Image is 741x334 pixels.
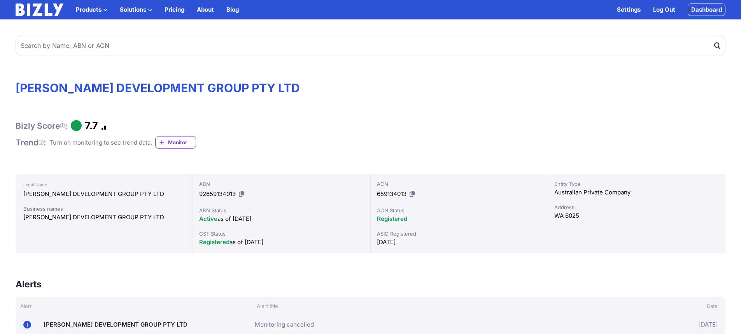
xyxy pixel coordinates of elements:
[554,180,719,188] div: Entity Type
[168,138,196,146] span: Monitor
[377,238,541,247] div: [DATE]
[23,213,185,222] div: [PERSON_NAME] DEVELOPMENT GROUP PTY LTD
[16,121,68,131] h1: Bizly Score :
[49,138,152,147] div: Turn on monitoring to see trend data.
[554,188,719,197] div: Australian Private Company
[377,190,406,198] span: 659134013
[199,180,364,188] div: ABN
[377,206,541,214] div: ACN Status
[199,206,364,214] div: ABN Status
[16,35,725,56] input: Search by Name, ABN or ACN
[23,180,185,189] div: Legal Name
[554,203,719,211] div: Address
[653,5,675,14] a: Log Out
[16,302,252,310] div: Alert
[197,5,214,14] a: About
[199,214,364,224] div: as of [DATE]
[617,5,641,14] a: Settings
[377,180,541,188] div: ACN
[23,205,185,213] div: Business names
[377,215,407,222] span: Registered
[23,189,185,199] div: [PERSON_NAME] DEVELOPMENT GROUP PTY LTD
[155,136,196,149] a: Monitor
[199,215,217,222] span: Active
[602,318,718,331] div: [DATE]
[226,5,239,14] a: Blog
[16,278,42,290] h3: Alerts
[199,190,236,198] span: 92659134013
[76,5,107,14] button: Products
[377,230,541,238] div: ASIC Registered
[44,321,187,328] a: [PERSON_NAME] DEVELOPMENT GROUP PTY LTD
[252,302,607,310] div: Alert title
[199,238,364,247] div: as of [DATE]
[120,5,152,14] button: Solutions
[85,120,98,131] h1: 7.7
[16,81,725,95] h1: [PERSON_NAME] DEVELOPMENT GROUP PTY LTD
[554,211,719,220] div: WA 6025
[199,230,364,238] div: GST Status
[165,5,184,14] a: Pricing
[255,320,314,329] a: Monitoring cancelled
[688,3,725,16] a: Dashboard
[199,238,229,246] span: Registered
[16,137,46,148] h1: Trend :
[607,302,725,310] div: Date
